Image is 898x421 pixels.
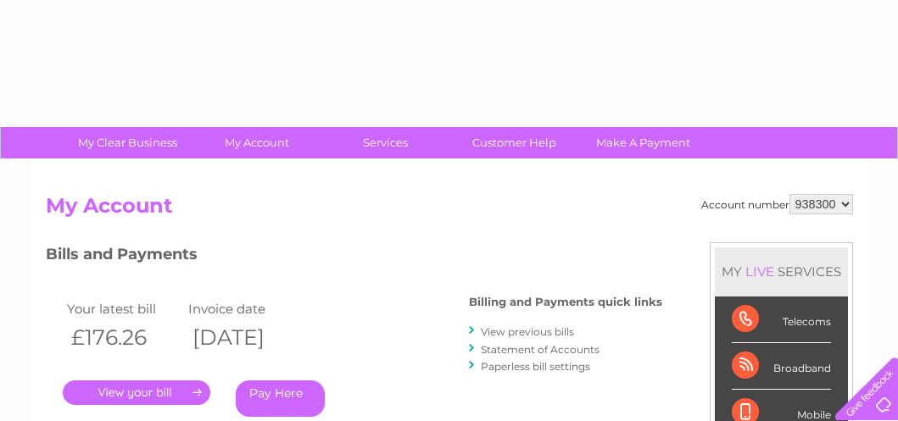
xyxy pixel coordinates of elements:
[715,247,848,296] div: MY SERVICES
[701,194,853,214] div: Account number
[184,320,306,355] th: [DATE]
[573,127,713,158] a: Make A Payment
[58,127,198,158] a: My Clear Business
[481,325,574,338] a: View previous bills
[732,296,831,343] div: Telecoms
[481,360,590,373] a: Paperless bill settings
[469,296,662,308] h4: Billing and Payments quick links
[444,127,584,158] a: Customer Help
[742,263,778,280] div: LIVE
[63,320,185,355] th: £176.26
[46,194,853,226] h2: My Account
[481,343,600,356] a: Statement of Accounts
[187,127,326,158] a: My Account
[732,343,831,390] div: Broadband
[236,380,325,417] a: Pay Here
[63,297,185,320] td: Your latest bill
[46,242,662,272] h3: Bills and Payments
[63,380,210,405] a: .
[315,127,455,158] a: Services
[184,297,306,320] td: Invoice date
